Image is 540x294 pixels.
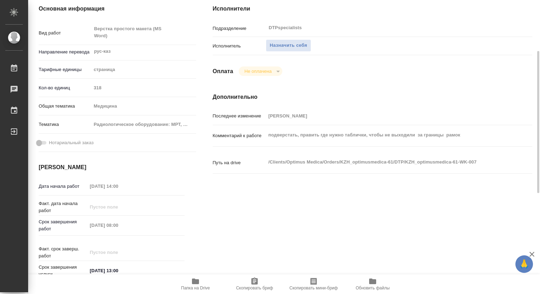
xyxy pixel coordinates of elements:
[39,163,185,172] h4: [PERSON_NAME]
[266,39,311,52] button: Назначить себя
[289,286,337,290] span: Скопировать мини-бриф
[49,139,94,146] span: Нотариальный заказ
[213,113,266,120] p: Последнее изменение
[181,286,210,290] span: Папка на Drive
[213,25,266,32] p: Подразделение
[239,66,282,76] div: Не оплачена
[213,43,266,50] p: Исполнитель
[266,111,506,121] input: Пустое поле
[39,121,91,128] p: Тематика
[39,245,87,260] p: Факт. срок заверш. работ
[39,49,91,56] p: Направление перевода
[91,100,196,112] div: Медицина
[270,41,307,50] span: Назначить себя
[87,181,149,191] input: Пустое поле
[213,159,266,166] p: Путь на drive
[518,257,530,271] span: 🙏
[39,200,87,214] p: Факт. дата начала работ
[39,264,87,278] p: Срок завершения услуги
[39,84,91,91] p: Кол-во единиц
[266,129,506,141] textarea: подверстать, править где нужно таблички, чтобы не выходили за границы рамок
[39,66,91,73] p: Тарифные единицы
[213,93,532,101] h4: Дополнительно
[87,220,149,230] input: Пустое поле
[39,30,91,37] p: Вид работ
[87,247,149,257] input: Пустое поле
[213,5,532,13] h4: Исполнители
[213,67,233,76] h4: Оплата
[225,274,284,294] button: Скопировать бриф
[284,274,343,294] button: Скопировать мини-бриф
[87,202,149,212] input: Пустое поле
[39,5,185,13] h4: Основная информация
[91,83,196,93] input: Пустое поле
[87,266,149,276] input: ✎ Введи что-нибудь
[166,274,225,294] button: Папка на Drive
[39,183,87,190] p: Дата начала работ
[515,255,533,273] button: 🙏
[91,119,196,130] div: Радиологическое оборудование: МРТ, КТ, УЗИ, рентгенография
[266,156,506,168] textarea: /Clients/Optimus Medica/Orders/KZH_optimusmedica-61/DTP/KZH_optimusmedica-61-WK-007
[91,64,196,76] div: страница
[236,286,273,290] span: Скопировать бриф
[213,132,266,139] p: Комментарий к работе
[39,218,87,232] p: Срок завершения работ
[343,274,402,294] button: Обновить файлы
[242,68,274,74] button: Не оплачена
[39,103,91,110] p: Общая тематика
[356,286,390,290] span: Обновить файлы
